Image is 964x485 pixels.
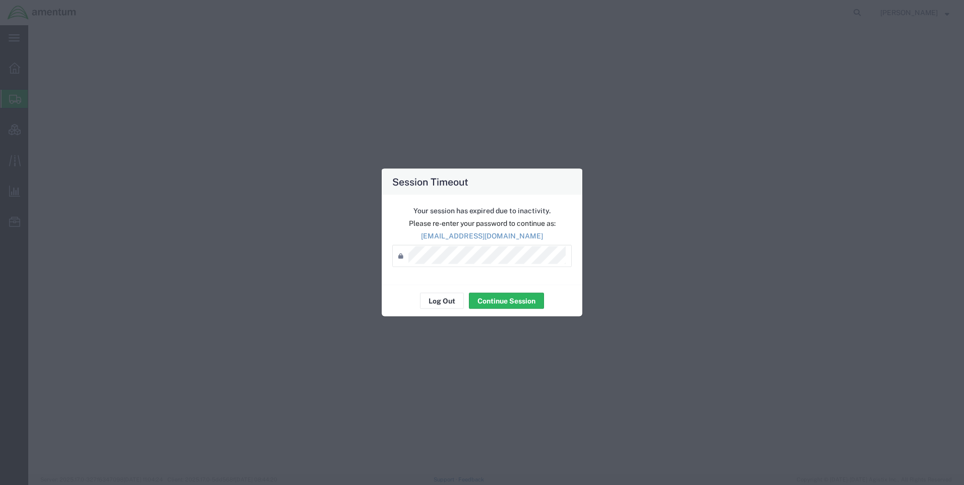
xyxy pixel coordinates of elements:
[469,293,544,309] button: Continue Session
[392,218,572,229] p: Please re-enter your password to continue as:
[420,293,464,309] button: Log Out
[392,231,572,241] p: [EMAIL_ADDRESS][DOMAIN_NAME]
[392,174,468,189] h4: Session Timeout
[392,206,572,216] p: Your session has expired due to inactivity.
